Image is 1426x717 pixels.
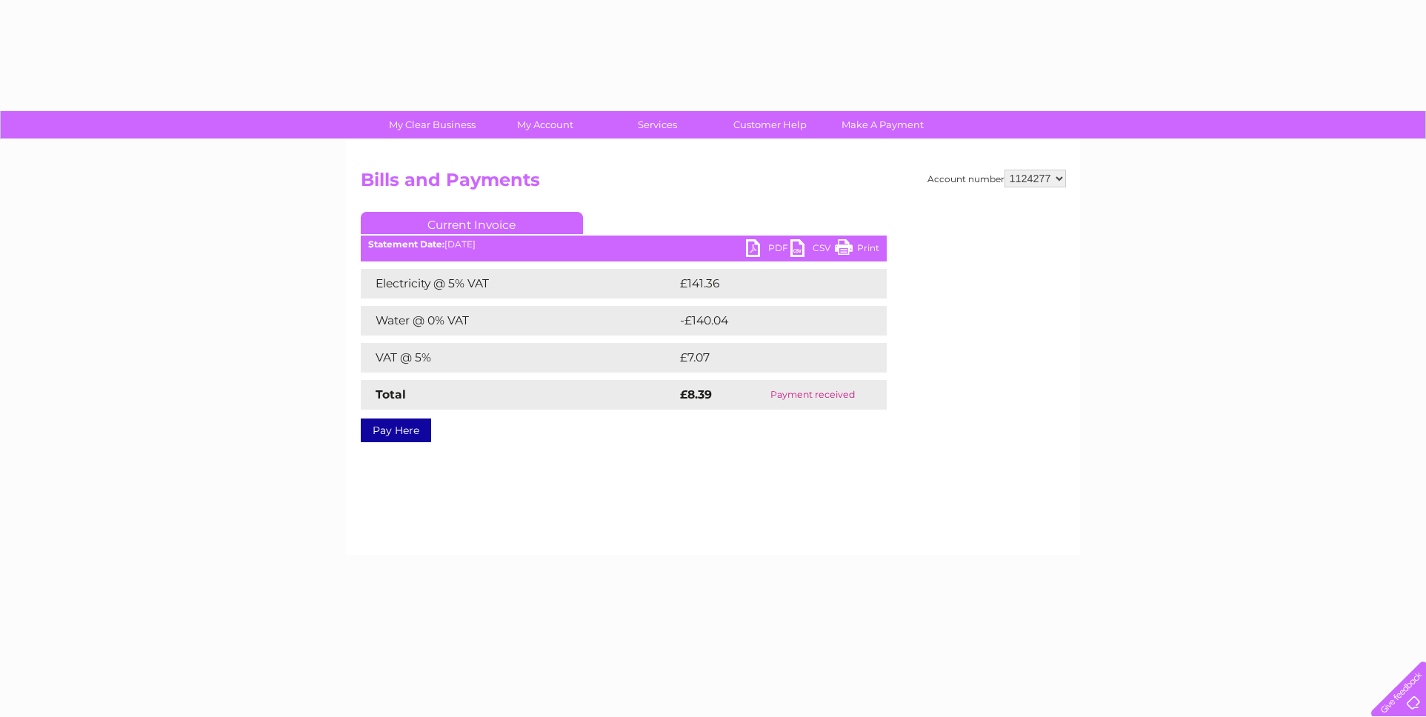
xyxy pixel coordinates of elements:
[361,212,583,234] a: Current Invoice
[371,111,493,139] a: My Clear Business
[676,343,852,373] td: £7.07
[361,170,1066,198] h2: Bills and Payments
[835,239,879,261] a: Print
[361,306,676,336] td: Water @ 0% VAT
[746,239,790,261] a: PDF
[368,239,444,250] b: Statement Date:
[361,343,676,373] td: VAT @ 5%
[927,170,1066,187] div: Account number
[709,111,831,139] a: Customer Help
[361,418,431,442] a: Pay Here
[484,111,606,139] a: My Account
[676,306,862,336] td: -£140.04
[361,269,676,299] td: Electricity @ 5% VAT
[739,380,887,410] td: Payment received
[790,239,835,261] a: CSV
[676,269,859,299] td: £141.36
[376,387,406,401] strong: Total
[596,111,719,139] a: Services
[822,111,944,139] a: Make A Payment
[680,387,712,401] strong: £8.39
[361,239,887,250] div: [DATE]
